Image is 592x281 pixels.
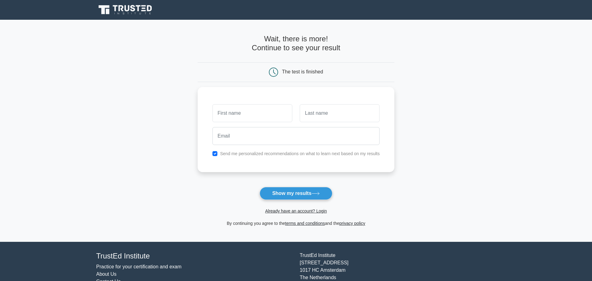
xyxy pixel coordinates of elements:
button: Show my results [260,187,332,200]
label: Send me personalized recommendations on what to learn next based on my results [220,151,380,156]
input: Last name [300,104,380,122]
a: Practice for your certification and exam [96,264,182,269]
a: About Us [96,271,117,277]
input: Email [212,127,380,145]
a: privacy policy [339,221,365,226]
h4: Wait, there is more! Continue to see your result [198,35,395,52]
a: terms and conditions [285,221,325,226]
div: By continuing you agree to the and the [194,220,398,227]
input: First name [212,104,292,122]
h4: TrustEd Institute [96,252,292,261]
a: Already have an account? Login [265,209,327,213]
div: The test is finished [282,69,323,74]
